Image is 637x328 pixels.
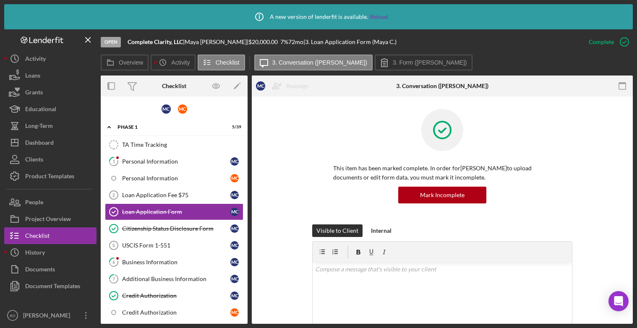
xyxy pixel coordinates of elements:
div: Reassign [286,78,309,94]
div: M C [230,208,239,216]
button: Loans [4,67,97,84]
button: Project Overview [4,211,97,227]
button: History [4,244,97,261]
a: 2Loan Application Fee $75MC [105,187,243,203]
div: 7 % [280,39,288,45]
button: Grants [4,84,97,101]
div: Loans [25,67,40,86]
button: Product Templates [4,168,97,185]
div: | 3. Loan Application Form (Maya C.) [303,39,397,45]
div: People [25,194,43,213]
div: USCIS Form 1-551 [122,242,230,249]
div: Educational [25,101,56,120]
div: Internal [371,224,392,237]
a: Document Templates [4,278,97,294]
div: M C [230,157,239,166]
button: Internal [367,224,396,237]
button: 3. Form ([PERSON_NAME]) [375,55,473,70]
div: 5 / 39 [226,125,241,130]
div: Checklist [162,83,186,89]
div: Project Overview [25,211,71,229]
tspan: 6 [112,259,115,265]
div: Loan Application Form [122,208,230,215]
div: Complete [589,34,614,50]
div: Credit Authorization [122,309,230,316]
div: Maya [PERSON_NAME] | [185,39,248,45]
div: Business Information [122,259,230,266]
a: Citizenship Status Disclosure FormMC [105,220,243,237]
div: Long-Term [25,117,53,136]
div: Open [101,37,121,47]
div: Personal Information [122,175,230,182]
label: 3. Form ([PERSON_NAME]) [393,59,467,66]
div: Product Templates [25,168,74,187]
a: Personal InformationMC [105,170,243,187]
tspan: 2 [112,193,115,198]
div: Loan Application Fee $75 [122,192,230,198]
label: Activity [171,59,190,66]
div: Grants [25,84,43,103]
div: M C [230,308,239,317]
div: 72 mo [288,39,303,45]
button: Educational [4,101,97,117]
div: History [25,244,45,263]
tspan: 7 [112,276,115,281]
button: Activity [151,55,195,70]
div: TA Time Tracking [122,141,243,148]
div: Citizenship Status Disclosure Form [122,225,230,232]
div: M C [230,224,239,233]
p: This item has been marked complete. In order for [PERSON_NAME] to upload documents or edit form d... [333,164,551,182]
div: M C [230,241,239,250]
a: Dashboard [4,134,97,151]
button: 3. Conversation ([PERSON_NAME]) [254,55,373,70]
div: M C [230,292,239,300]
div: M C [178,104,187,114]
div: Phase 1 [117,125,220,130]
div: Clients [25,151,43,170]
a: Long-Term [4,117,97,134]
div: $20,000.00 [248,39,280,45]
div: M C [230,174,239,182]
div: M C [230,275,239,283]
tspan: 1 [112,159,115,164]
div: Documents [25,261,55,280]
text: BD [10,313,15,318]
div: M C [162,104,171,114]
div: Document Templates [25,278,80,297]
label: Checklist [216,59,240,66]
a: Loan Application FormMC [105,203,243,220]
button: Documents [4,261,97,278]
div: Credit Authorization [122,292,230,299]
button: People [4,194,97,211]
button: Clients [4,151,97,168]
div: Checklist [25,227,50,246]
button: Activity [4,50,97,67]
div: Mark Incomplete [420,187,465,203]
div: Visible to Client [316,224,358,237]
button: MCReassign [252,78,317,94]
a: TA Time Tracking [105,136,243,153]
button: Mark Incomplete [398,187,486,203]
a: Reload [370,13,388,20]
a: 6Business InformationMC [105,254,243,271]
button: Checklist [4,227,97,244]
label: 3. Conversation ([PERSON_NAME]) [272,59,367,66]
tspan: 5 [112,243,115,248]
a: 5USCIS Form 1-551MC [105,237,243,254]
div: M C [230,258,239,266]
button: Overview [101,55,149,70]
a: Credit AuthorizationMC [105,304,243,321]
div: | [128,39,185,45]
button: Visible to Client [312,224,363,237]
div: Additional Business Information [122,276,230,282]
div: 3. Conversation ([PERSON_NAME]) [396,83,488,89]
div: M C [256,81,265,91]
